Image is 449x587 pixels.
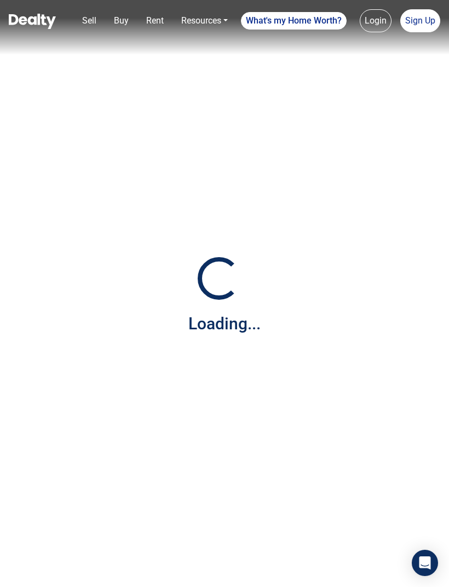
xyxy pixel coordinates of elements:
[110,10,133,32] a: Buy
[78,10,101,32] a: Sell
[188,311,261,336] div: Loading...
[9,14,56,29] img: Dealty - Buy, Sell & Rent Homes
[142,10,168,32] a: Rent
[177,10,232,32] a: Resources
[412,550,438,576] div: Open Intercom Messenger
[360,9,392,32] a: Login
[192,251,246,306] img: Loading
[241,12,347,30] a: What's my Home Worth?
[400,9,440,32] a: Sign Up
